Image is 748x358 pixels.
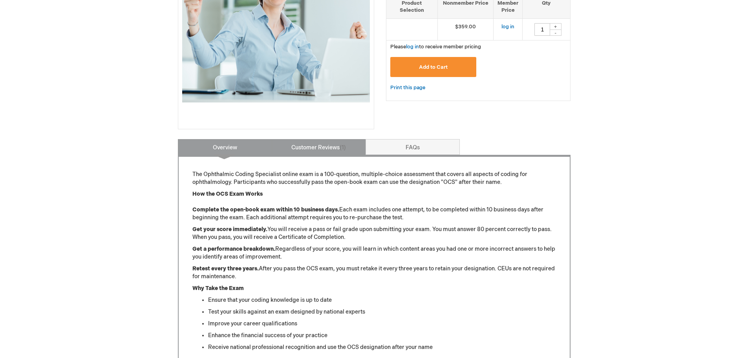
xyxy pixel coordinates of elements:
[550,29,561,36] div: -
[192,246,275,252] strong: Get a performance breakdown.
[366,139,460,155] a: FAQs
[192,265,259,272] strong: Retest every three years.
[192,226,267,233] strong: Get your score immediately.
[192,190,556,222] p: Each exam includes one attempt, to be completed within 10 business days after beginning the exam....
[550,23,561,30] div: +
[340,144,346,151] span: 1
[437,18,494,40] td: $359.00
[192,285,244,292] strong: Why Take the Exam
[208,343,556,351] li: Receive national professional recognition and use the OCS designation after your name
[390,57,477,77] button: Add to Cart
[534,23,550,36] input: Qty
[406,44,419,50] a: log in
[419,64,448,70] span: Add to Cart
[192,245,556,261] p: Regardless of your score, you will learn in which content areas you had one or more incorrect ans...
[390,44,481,50] span: Please to receive member pricing
[192,171,556,186] p: The Ophthalmic Coding Specialist online exam is a 100-question, multiple-choice assessment that c...
[192,226,556,241] p: You will receive a pass or fail grade upon submitting your exam. You must answer 80 percent corre...
[501,24,514,30] a: log in
[208,308,556,316] li: Test your skills against an exam designed by national experts
[192,206,339,213] strong: Complete the open-book exam within 10 business days.
[208,320,556,328] li: Improve your career qualifications
[390,83,425,93] a: Print this page
[178,139,272,155] a: Overview
[208,332,556,340] li: Enhance the financial success of your practice
[192,265,556,281] p: After you pass the OCS exam, you must retake it every three years to retain your designation. CEU...
[272,139,366,155] a: Customer Reviews1
[192,191,263,197] strong: How the OCS Exam Works
[208,296,556,304] li: Ensure that your coding knowledge is up to date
